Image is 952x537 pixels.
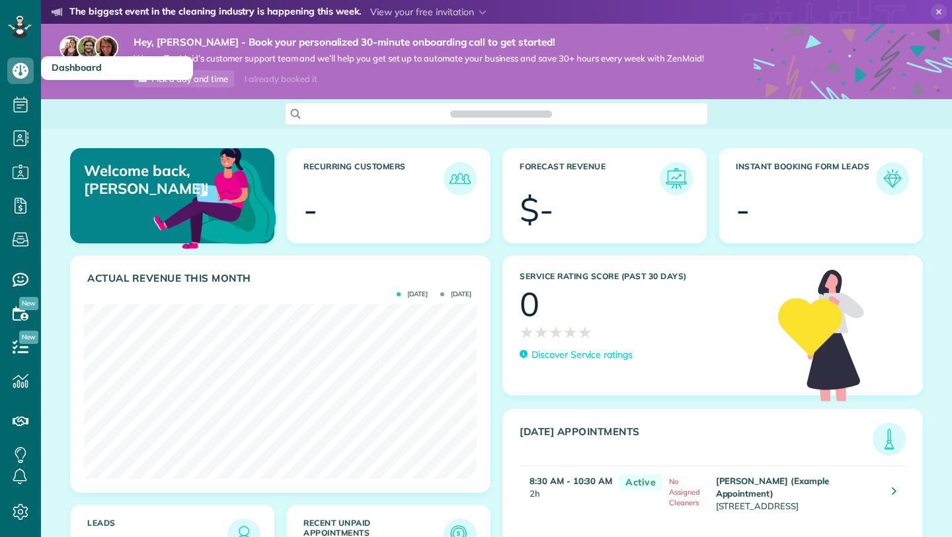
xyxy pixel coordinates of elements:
[520,288,539,321] div: 0
[520,348,633,362] a: Discover Service ratings
[578,321,592,344] span: ★
[669,477,700,507] span: No Assigned Cleaners
[151,133,279,261] img: dashboard_welcome-42a62b7d889689a78055ac9021e634bf52bae3f8056760290aed330b23ab8690.png
[463,107,538,120] span: Search ZenMaid…
[303,162,444,195] h3: Recurring Customers
[95,36,118,60] img: michelle-19f622bdf1676172e81f8f8fba1fb50e276960ebfe0243fe18214015130c80e4.jpg
[447,165,473,192] img: icon_recurring_customers-cf858462ba22bcd05b5a5880d41d6543d210077de5bb9ebc9590e49fd87d84ed.png
[84,162,208,197] p: Welcome back, [PERSON_NAME]!
[397,291,428,298] span: [DATE]
[303,193,317,226] div: -
[19,331,38,344] span: New
[87,272,477,284] h3: Actual Revenue this month
[549,321,563,344] span: ★
[713,466,882,520] td: [STREET_ADDRESS]
[879,165,906,192] img: icon_form_leads-04211a6a04a5b2264e4ee56bc0799ec3eb69b7e499cbb523a139df1d13a81ae0.png
[876,426,902,452] img: icon_todays_appointments-901f7ab196bb0bea1936b74009e4eb5ffbc2d2711fa7634e0d609ed5ef32b18b.png
[19,297,38,310] span: New
[520,321,534,344] span: ★
[134,36,704,49] strong: Hey, [PERSON_NAME] - Book your personalized 30-minute onboarding call to get started!
[52,62,102,73] span: Dashboard
[530,475,612,486] strong: 8:30 AM - 10:30 AM
[619,474,662,491] span: Active
[736,193,750,226] div: -
[520,193,553,226] div: $-
[716,475,829,499] strong: [PERSON_NAME] (Example Appointment)
[736,162,876,195] h3: Instant Booking Form Leads
[520,162,660,195] h3: Forecast Revenue
[134,53,704,64] span: We are ZenMaid’s customer support team and we’ll help you get set up to automate your business an...
[237,71,325,87] div: I already booked it
[440,291,471,298] span: [DATE]
[59,36,83,60] img: maria-72a9807cf96188c08ef61303f053569d2e2a8a1cde33d635c8a3ac13582a053d.jpg
[532,348,633,362] p: Discover Service ratings
[663,165,690,192] img: icon_forecast_revenue-8c13a41c7ed35a8dcfafea3cbb826a0462acb37728057bba2d056411b612bbbe.png
[520,426,873,456] h3: [DATE] Appointments
[77,36,100,60] img: jorge-587dff0eeaa6aab1f244e6dc62b8924c3b6ad411094392a53c71c6c4a576187d.jpg
[520,466,612,520] td: 2h
[69,5,361,20] strong: The biggest event in the cleaning industry is happening this week.
[563,321,578,344] span: ★
[520,272,765,281] h3: Service Rating score (past 30 days)
[534,321,549,344] span: ★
